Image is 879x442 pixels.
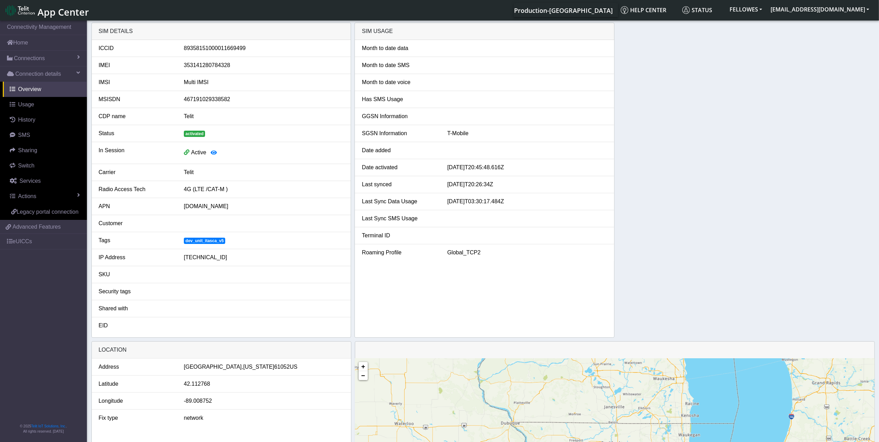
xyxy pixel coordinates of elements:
span: SMS [18,132,30,138]
div: Date added [357,146,442,155]
img: knowledge.svg [621,6,628,14]
img: logo-telit-cinterion-gw-new.png [6,5,35,16]
span: 61052 [274,363,290,371]
div: Month to date voice [357,78,442,87]
span: Usage [18,101,34,107]
span: Connection details [15,70,61,78]
div: Carrier [93,168,179,177]
div: 467191029338582 [179,95,349,104]
img: status.svg [682,6,690,14]
div: SKU [93,270,179,279]
div: EID [93,321,179,330]
div: Tags [93,236,179,245]
div: Radio Access Tech [93,185,179,194]
a: Zoom out [359,371,368,380]
div: ICCID [93,44,179,52]
div: Last synced [357,180,442,189]
div: IP Address [93,253,179,262]
div: SIM details [92,23,351,40]
a: Status [679,3,725,17]
span: Sharing [18,147,37,153]
div: [DOMAIN_NAME] [179,202,349,211]
div: IMEI [93,61,179,69]
span: Production-[GEOGRAPHIC_DATA] [514,6,613,15]
div: 42.112768 [179,380,349,388]
span: Actions [18,193,36,199]
div: 353141280784328 [179,61,349,69]
div: Multi IMSI [179,78,349,87]
div: Month to date data [357,44,442,52]
div: SGSN Information [357,129,442,138]
span: Active [191,149,206,155]
div: Global_TCP2 [442,248,613,257]
span: Switch [18,163,34,169]
a: Help center [618,3,679,17]
button: FELLOWES [725,3,766,16]
div: APN [93,202,179,211]
div: Has SMS Usage [357,95,442,104]
div: Roaming Profile [357,248,442,257]
div: Customer [93,219,179,228]
span: Services [19,178,41,184]
span: Advanced Features [13,223,61,231]
div: Last Sync Data Usage [357,197,442,206]
div: Fix type [93,414,179,422]
a: Services [3,173,87,189]
div: CDP name [93,112,179,121]
a: Actions [3,189,87,204]
span: Connections [14,54,45,63]
div: T-Mobile [442,129,613,138]
a: SMS [3,128,87,143]
div: GGSN Information [357,112,442,121]
div: Security tags [93,287,179,296]
a: Sharing [3,143,87,158]
div: Telit [179,112,349,121]
div: Shared with [93,304,179,313]
button: [EMAIL_ADDRESS][DOMAIN_NAME] [766,3,873,16]
a: Zoom in [359,362,368,371]
a: Switch [3,158,87,173]
a: History [3,112,87,128]
span: US [290,363,298,371]
div: [DATE]T20:45:48.616Z [442,163,613,172]
div: Last Sync SMS Usage [357,214,442,223]
button: View session details [206,146,221,159]
div: -89.008752 [179,397,349,405]
span: App Center [38,6,89,18]
div: SIM Usage [355,23,614,40]
div: IMSI [93,78,179,87]
span: Legacy portal connection [17,209,79,215]
span: Overview [18,86,41,92]
div: 4G (LTE /CAT-M ) [179,185,349,194]
div: Telit [179,168,349,177]
span: dev_unit_itasca_v5 [184,238,226,244]
span: History [18,117,35,123]
div: network [179,414,349,422]
div: Address [93,363,179,371]
span: Help center [621,6,666,14]
div: Terminal ID [357,231,442,240]
span: Status [682,6,712,14]
span: [GEOGRAPHIC_DATA], [184,363,243,371]
div: In Session [93,146,179,159]
div: Longitude [93,397,179,405]
div: [DATE]T03:30:17.484Z [442,197,613,206]
a: Telit IoT Solutions, Inc. [31,424,66,428]
div: [TECHNICAL_ID] [179,253,349,262]
a: Your current platform instance [514,3,612,17]
span: [US_STATE] [243,363,274,371]
div: Date activated [357,163,442,172]
a: App Center [6,3,88,18]
a: Usage [3,97,87,112]
div: Month to date SMS [357,61,442,69]
div: Status [93,129,179,138]
a: Overview [3,82,87,97]
div: LOCATION [92,342,351,359]
div: Latitude [93,380,179,388]
div: [DATE]T20:26:34Z [442,180,613,189]
span: activated [184,131,205,137]
div: 89358151000011669499 [179,44,349,52]
div: MSISDN [93,95,179,104]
